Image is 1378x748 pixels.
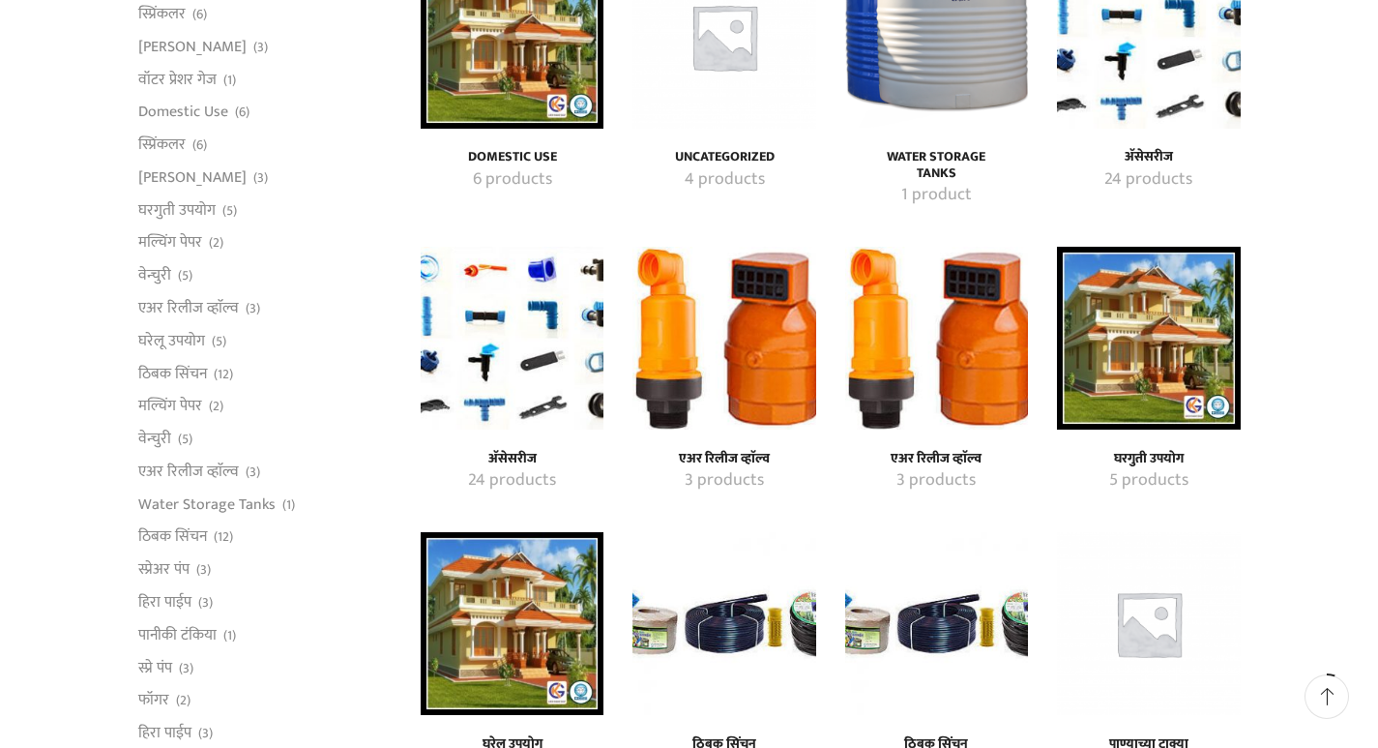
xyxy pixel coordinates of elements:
a: मल्चिंग पेपर [138,226,202,259]
a: ठिबक सिंचन [138,357,207,390]
a: Visit product category घरगुती उपयोग [1057,247,1240,430]
mark: 5 products [1109,468,1188,494]
img: घरगुती उपयोग [1057,247,1240,430]
a: Visit product category Water Storage Tanks [866,149,1007,182]
a: स्प्रिंकलर [138,3,186,30]
span: (2) [176,691,191,710]
span: (5) [178,266,192,285]
img: ठिबक सिंचन [632,532,815,715]
span: (1) [223,71,236,90]
img: घरेलू उपयोग [421,532,603,715]
mark: 3 products [685,468,764,494]
span: (2) [209,397,223,416]
a: एअर रिलीज व्हाॅल्व [138,292,239,325]
h4: अ‍ॅसेसरीज [442,451,582,467]
a: Visit product category एअर रिलीज व्हाॅल्व [654,468,794,494]
a: पानीकी टंकिया [138,618,217,651]
span: (1) [282,495,295,515]
span: (6) [192,5,207,24]
a: एअर रिलीज व्हाॅल्व [138,455,239,488]
h4: अ‍ॅसेसरीज [1078,149,1218,165]
a: Visit product category एअर रिलीज व्हाॅल्व [866,468,1007,494]
mark: 4 products [685,167,765,193]
a: हिरा पाईप [138,586,191,619]
mark: 1 product [901,183,972,208]
a: [PERSON_NAME] [138,161,247,194]
mark: 24 products [1104,167,1192,193]
a: Visit product category एअर रिलीज व्हाॅल्व [632,247,815,430]
span: (3) [253,168,268,188]
span: (12) [214,365,233,384]
a: [PERSON_NAME] [138,30,247,63]
mark: 3 products [896,468,976,494]
h4: Water Storage Tanks [866,149,1007,182]
a: Visit product category Domestic Use [442,167,582,193]
h4: एअर रिलीज व्हाॅल्व [866,451,1007,467]
a: मल्चिंग पेपर [138,390,202,423]
img: पाण्याच्या टाक्या [1057,532,1240,715]
a: वॉटर प्रेशर गेज [138,63,217,96]
a: Visit product category ठिबक सिंचन [632,532,815,715]
a: घरगुती उपयोग [138,194,216,226]
span: (12) [214,527,233,547]
a: घरेलू उपयोग [138,324,205,357]
a: Visit product category एअर रिलीज व्हाॅल्व [845,247,1028,430]
a: Visit product category एअर रिलीज व्हाॅल्व [866,451,1007,467]
a: स्प्रिंकलर [138,129,186,162]
span: (3) [246,299,260,318]
a: Visit product category पाण्याच्या टाक्या [1057,532,1240,715]
h4: Uncategorized [654,149,794,165]
a: Visit product category अ‍ॅसेसरीज [421,247,603,430]
span: (3) [179,659,193,678]
span: (3) [253,38,268,57]
a: स्प्रे पंप [138,651,172,684]
a: Visit product category Water Storage Tanks [866,183,1007,208]
h4: एअर रिलीज व्हाॅल्व [654,451,794,467]
span: (5) [178,430,192,449]
a: Domestic Use [138,96,228,129]
span: (2) [209,233,223,253]
a: Visit product category अ‍ॅसेसरीज [442,468,582,494]
h4: घरगुती उपयोग [1078,451,1218,467]
a: Visit product category अ‍ॅसेसरीज [1078,149,1218,165]
a: Visit product category Domestic Use [442,149,582,165]
a: Visit product category घरगुती उपयोग [1078,468,1218,494]
h4: Domestic Use [442,149,582,165]
a: फॉगर [138,684,169,717]
a: Visit product category ठिबक सिंचन [845,532,1028,715]
a: वेन्चुरी [138,423,171,456]
span: (1) [223,626,236,645]
a: Visit product category अ‍ॅसेसरीज [442,451,582,467]
a: Visit product category अ‍ॅसेसरीज [1078,167,1218,193]
a: वेन्चुरी [138,259,171,292]
img: एअर रिलीज व्हाॅल्व [845,247,1028,430]
span: (6) [235,103,249,122]
span: (3) [196,560,211,580]
a: स्प्रेअर पंप [138,554,190,586]
img: अ‍ॅसेसरीज [421,247,603,430]
a: Visit product category Uncategorized [654,149,794,165]
a: Visit product category घरेलू उपयोग [421,532,603,715]
span: (3) [198,724,213,743]
a: Visit product category घरगुती उपयोग [1078,451,1218,467]
a: Visit product category एअर रिलीज व्हाॅल्व [654,451,794,467]
span: (3) [198,593,213,613]
a: ठिबक सिंचन [138,521,207,554]
span: (5) [212,332,226,351]
mark: 24 products [468,468,556,494]
a: Visit product category Uncategorized [654,167,794,193]
mark: 6 products [473,167,552,193]
a: Water Storage Tanks [138,488,276,521]
span: (5) [222,201,237,221]
span: (6) [192,135,207,155]
span: (3) [246,463,260,482]
img: एअर रिलीज व्हाॅल्व [632,247,815,430]
img: ठिबक सिंचन [845,532,1028,715]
